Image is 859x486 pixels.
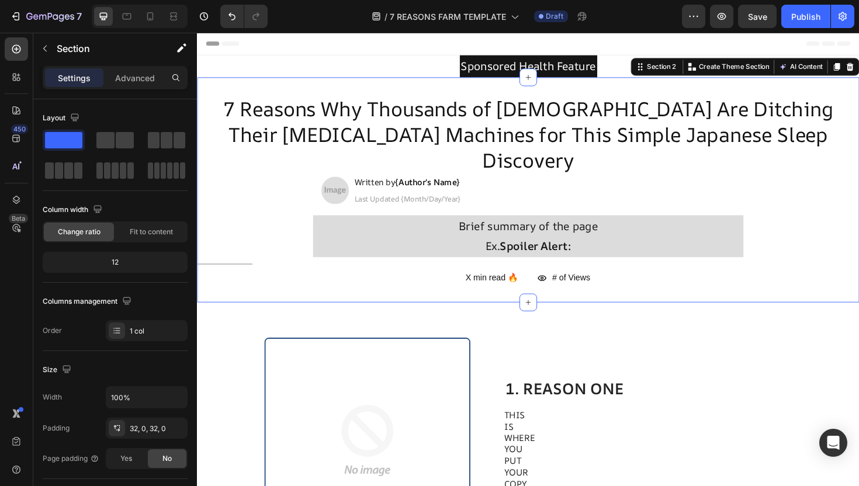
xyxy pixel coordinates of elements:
[376,254,416,264] span: # of Views
[130,326,185,336] div: 1 col
[43,423,70,433] div: Padding
[167,152,278,165] span: Written by
[325,435,588,447] p: YOU
[738,5,777,28] button: Save
[197,33,859,486] iframe: Design area
[325,460,588,472] p: YOUR
[57,41,153,55] p: Section
[124,195,577,216] p: Brief summary of the page
[162,453,172,464] span: No
[131,152,161,182] img: 2237x1678
[325,366,631,388] h2: 1. REASON ONE
[130,423,185,434] div: 32, 0, 32, 0
[9,214,28,223] div: Beta
[167,171,279,181] span: Last Updated {Month/Day/Year}
[748,12,767,22] span: Save
[325,472,588,484] p: COPY
[43,453,99,464] div: Page padding
[58,227,101,237] span: Change ratio
[130,227,173,237] span: Fit to content
[531,31,606,41] p: Create Theme Section
[614,29,665,43] button: AI Content
[284,254,340,264] span: X min read 🔥
[220,5,268,28] div: Undo/Redo
[474,31,510,41] div: Section 2
[385,11,387,23] span: /
[77,9,82,23] p: 7
[43,294,134,310] div: Columns management
[43,362,74,378] div: Size
[11,124,28,134] div: 450
[115,72,155,84] p: Advanced
[43,110,82,126] div: Layout
[43,325,62,336] div: Order
[819,429,847,457] div: Open Intercom Messenger
[390,11,506,23] span: 7 REASONS FARM TEMPLATE
[325,447,588,460] p: PUT
[210,152,278,165] strong: {Author's Name}
[325,399,588,411] p: THIS
[1,67,700,149] p: 7 Reasons Why Thousands of [DEMOGRAPHIC_DATA] Are Ditching Their [MEDICAL_DATA] Machines for This...
[43,392,62,402] div: Width
[58,72,91,84] p: Settings
[5,5,87,28] button: 7
[120,453,132,464] span: Yes
[325,411,588,423] p: IS
[106,387,187,408] input: Auto
[325,423,588,435] p: WHERE
[791,11,820,23] div: Publish
[124,216,577,237] p: Ex.
[781,5,830,28] button: Publish
[43,202,105,218] div: Column width
[546,11,563,22] span: Draft
[321,218,396,234] strong: Spoiler Alert:
[45,254,185,270] div: 12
